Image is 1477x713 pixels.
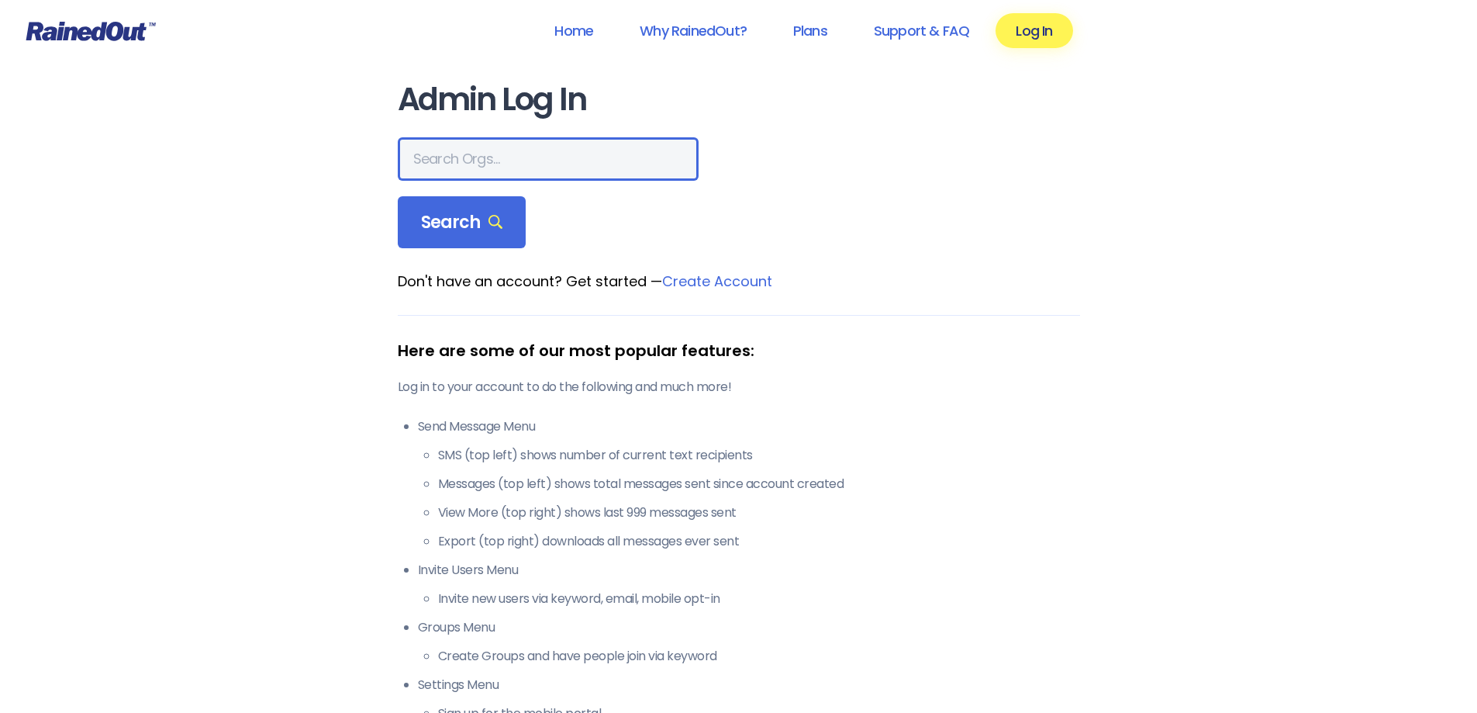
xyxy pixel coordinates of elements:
div: Here are some of our most popular features: [398,339,1080,362]
li: Export (top right) downloads all messages ever sent [438,532,1080,551]
span: Search [421,212,503,234]
a: Home [534,13,613,48]
a: Create Account [662,272,772,291]
li: Messages (top left) shows total messages sent since account created [438,475,1080,493]
a: Support & FAQ [854,13,989,48]
li: Invite new users via keyword, email, mobile opt-in [438,590,1080,608]
li: Groups Menu [418,618,1080,666]
p: Log in to your account to do the following and much more! [398,378,1080,396]
h1: Admin Log In [398,82,1080,117]
li: Invite Users Menu [418,561,1080,608]
a: Log In [996,13,1072,48]
a: Plans [773,13,847,48]
li: SMS (top left) shows number of current text recipients [438,446,1080,465]
li: View More (top right) shows last 999 messages sent [438,504,1080,522]
div: Search [398,196,526,249]
a: Why RainedOut? [619,13,767,48]
li: Create Groups and have people join via keyword [438,647,1080,666]
input: Search Orgs… [398,137,699,181]
li: Send Message Menu [418,417,1080,551]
